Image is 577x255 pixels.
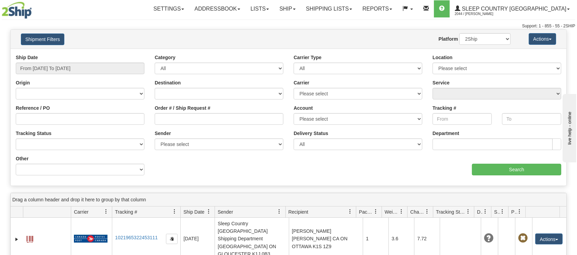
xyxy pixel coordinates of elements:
label: Carrier [294,79,309,86]
button: Actions [529,33,556,45]
iframe: chat widget [561,93,576,162]
a: Ship Date filter column settings [203,206,215,217]
a: 1021965322453111 [115,235,158,240]
label: Ship Date [16,54,38,61]
a: Sleep Country [GEOGRAPHIC_DATA] 2044 / [PERSON_NAME] [450,0,575,17]
a: Charge filter column settings [421,206,433,217]
span: Sleep Country [GEOGRAPHIC_DATA] [460,6,566,12]
img: 20 - Canada Post [74,234,107,243]
button: Copy to clipboard [166,234,178,244]
button: Actions [535,233,563,244]
span: Sender [218,209,233,215]
a: Expand [13,236,20,243]
label: Destination [155,79,181,86]
span: Tracking # [115,209,137,215]
a: Tracking # filter column settings [169,206,180,217]
button: Shipment Filters [21,33,64,45]
span: Pickup Not Assigned [518,233,528,243]
a: Packages filter column settings [370,206,382,217]
label: Reference / PO [16,105,50,111]
span: Ship Date [183,209,204,215]
span: Carrier [74,209,89,215]
input: Search [472,164,561,175]
input: To [502,113,561,125]
label: Category [155,54,176,61]
label: Order # / Ship Request # [155,105,210,111]
input: From [433,113,492,125]
a: Pickup Status filter column settings [514,206,525,217]
div: live help - online [5,6,63,11]
a: Delivery Status filter column settings [479,206,491,217]
label: Origin [16,79,30,86]
a: Reports [357,0,397,17]
span: Shipment Issues [494,209,500,215]
label: Tracking Status [16,130,51,137]
div: grid grouping header [11,193,566,206]
a: Tracking Status filter column settings [462,206,474,217]
label: Platform [438,36,458,42]
a: Shipment Issues filter column settings [497,206,508,217]
label: Account [294,105,313,111]
label: Tracking # [433,105,456,111]
span: Recipient [288,209,308,215]
a: Sender filter column settings [274,206,285,217]
label: Service [433,79,450,86]
a: Addressbook [189,0,245,17]
span: Charge [410,209,425,215]
span: Pickup Status [511,209,517,215]
span: Weight [385,209,399,215]
span: Tracking Status [436,209,466,215]
div: Support: 1 - 855 - 55 - 2SHIP [2,23,575,29]
label: Delivery Status [294,130,328,137]
a: Shipping lists [301,0,357,17]
a: Ship [274,0,300,17]
span: Unknown [484,233,493,243]
label: Department [433,130,459,137]
a: Lists [245,0,274,17]
a: Carrier filter column settings [100,206,112,217]
a: Label [26,233,33,244]
label: Sender [155,130,171,137]
span: Delivery Status [477,209,483,215]
img: logo2044.jpg [2,2,32,19]
a: Settings [148,0,189,17]
a: Weight filter column settings [396,206,407,217]
span: 2044 / [PERSON_NAME] [455,11,506,17]
label: Location [433,54,452,61]
a: Recipient filter column settings [344,206,356,217]
label: Other [16,155,28,162]
span: Packages [359,209,373,215]
label: Carrier Type [294,54,321,61]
